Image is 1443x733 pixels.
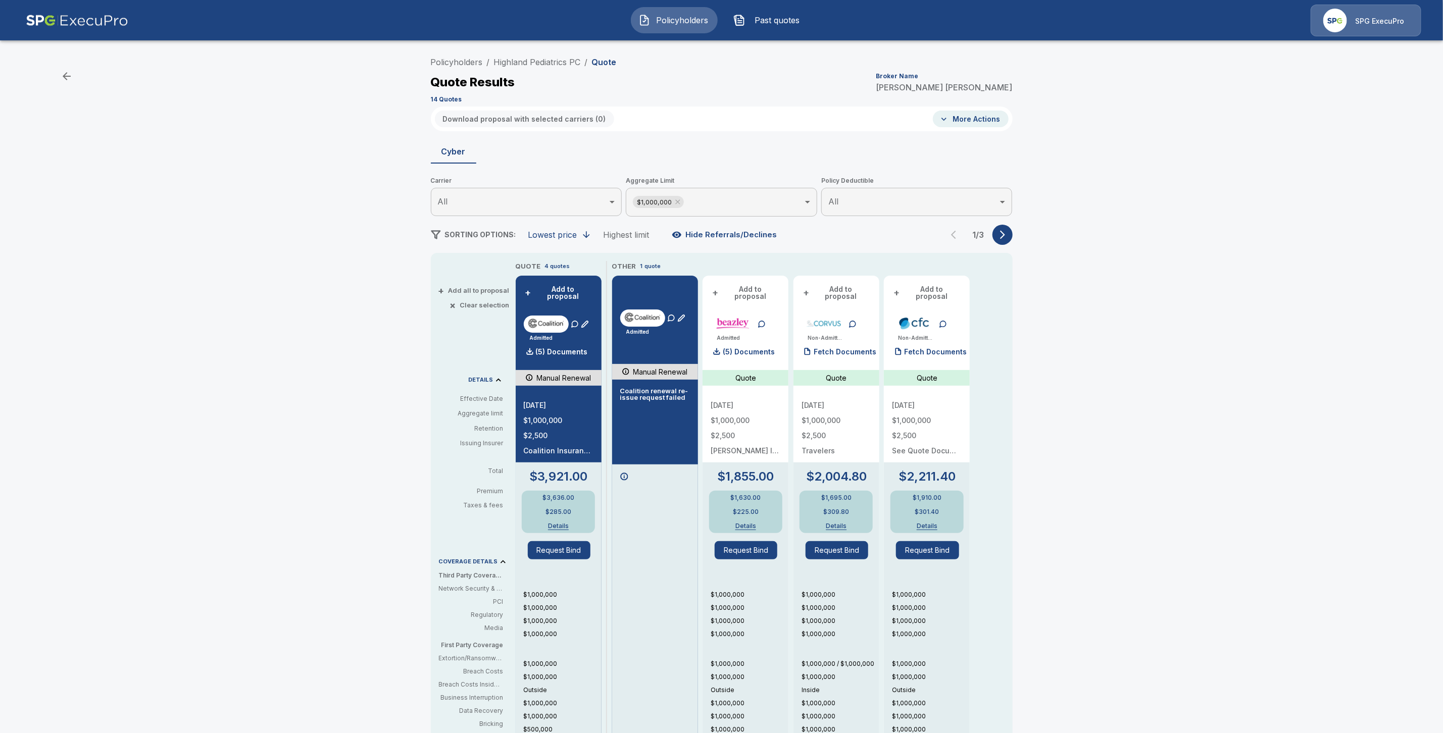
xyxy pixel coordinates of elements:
p: Breach Costs: Covers breach costs from an attack [439,667,504,676]
p: $1,000,000 [711,672,788,682]
p: $2,500 [802,432,871,439]
p: $2,211.40 [899,470,956,483]
p: See Quote Document [892,447,962,454]
p: Extortion/Ransomware: Covers damage and payments from an extortion / ransomware event [439,654,504,663]
span: Policyholders [655,14,710,26]
img: corvuscybersurplus [806,316,842,331]
div: Lowest price [528,230,577,240]
p: $1,630.00 [730,495,761,501]
span: Policy Deductible [821,176,1013,186]
button: Request Bind [806,541,868,559]
p: [PERSON_NAME] [PERSON_NAME] [876,83,1013,91]
p: Non-Admitted [808,334,843,342]
p: Retention [439,424,504,433]
p: Network Security & Privacy Liability: Third party liability costs [439,584,504,593]
p: DETAILS [469,377,493,383]
p: $1,000,000 [802,630,879,639]
button: +Add to proposal [524,284,593,302]
p: $1,000,000 [892,699,970,708]
span: Request Bind [715,541,784,559]
button: Details [723,523,768,529]
button: Policyholders IconPolicyholders [631,7,718,33]
p: Bricking: When computers and electronic hardware are damaged beyond repair [439,719,504,728]
p: $1,000,000 [892,659,970,668]
p: Total [439,468,512,474]
img: Agency Icon [1323,9,1347,32]
p: $1,000,000 [711,603,788,612]
span: All [828,196,838,206]
p: $1,000,000 [892,672,970,682]
p: $1,000,000 [892,630,970,639]
a: Agency IconSPG ExecuPro [1311,5,1421,36]
p: $2,500 [711,432,780,439]
a: Policyholders [431,57,483,67]
p: Premium [439,488,512,494]
p: $1,000,000 [802,699,879,708]
img: Past quotes Icon [733,14,745,26]
p: First Party Coverage [439,641,512,650]
p: $1,000,000 [711,590,788,599]
p: PCI: Covers fines or penalties imposed by banks or credit card companies [439,597,504,606]
p: Aggregate limit [439,409,504,418]
p: $1,000,000 [802,616,879,625]
a: Past quotes IconPast quotes [726,7,813,33]
p: $1,000,000 [711,417,780,424]
p: $1,000,000 [524,603,602,612]
nav: breadcrumb [431,56,617,68]
span: Request Bind [528,541,598,559]
p: Travelers [802,447,871,454]
p: (5) Documents [536,348,588,355]
p: Media: When your content triggers legal action against you (e.g. - libel, plagiarism) [439,623,504,633]
div: Highest limit [604,230,650,240]
p: Coalition renewal re-issue request failed [620,388,690,413]
span: + [803,289,809,296]
span: All [438,196,448,206]
p: $1,000,000 [711,659,788,668]
p: $1,000,000 [802,712,879,721]
p: Data Recovery: The cost of recovering lost data [439,706,504,715]
p: Admitted [717,334,740,342]
p: $1,000,000 [711,616,788,625]
button: Details [905,523,950,529]
p: Manual Renewal [537,373,591,383]
p: $1,000,000 [892,712,970,721]
p: $301.40 [915,509,939,515]
p: Admitted [626,328,650,336]
p: $1,000,000 [892,616,970,625]
p: $1,000,000 [524,590,602,599]
p: Inside [802,686,879,695]
p: Quote [917,373,937,383]
p: Outside [711,686,788,695]
button: +Add to proposal [711,284,780,302]
p: $2,004.80 [806,470,867,483]
p: $1,000,000 [711,712,788,721]
p: 4 quotes [545,262,570,271]
p: Manual Renewal [633,366,688,377]
button: More Actions [933,111,1009,127]
p: 1 [640,262,643,271]
p: $1,000,000 [802,672,879,682]
img: cfccyber [896,316,933,331]
p: Non-Admitted [898,334,933,342]
p: [DATE] [802,402,871,409]
p: Beazley Insurance Company, Inc. [711,447,780,454]
span: × [450,302,456,308]
img: coalitioncyberadmitted [528,316,565,331]
p: SPG ExecuPro [1355,16,1404,26]
p: Taxes & fees [439,502,512,508]
p: $1,000,000 [711,630,788,639]
div: $1,000,000 [633,196,684,208]
p: $1,000,000 [524,712,602,721]
p: Quote Results [431,76,515,88]
li: / [585,56,588,68]
p: Outside [524,686,602,695]
p: $1,000,000 [892,590,970,599]
p: $1,000,000 [524,699,602,708]
p: [DATE] [711,402,780,409]
button: Cyber [431,139,476,164]
p: $3,921.00 [529,470,587,483]
span: $1,000,000 [633,196,676,208]
img: beazleycyber [715,316,752,331]
p: (5) Documents [723,348,775,355]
